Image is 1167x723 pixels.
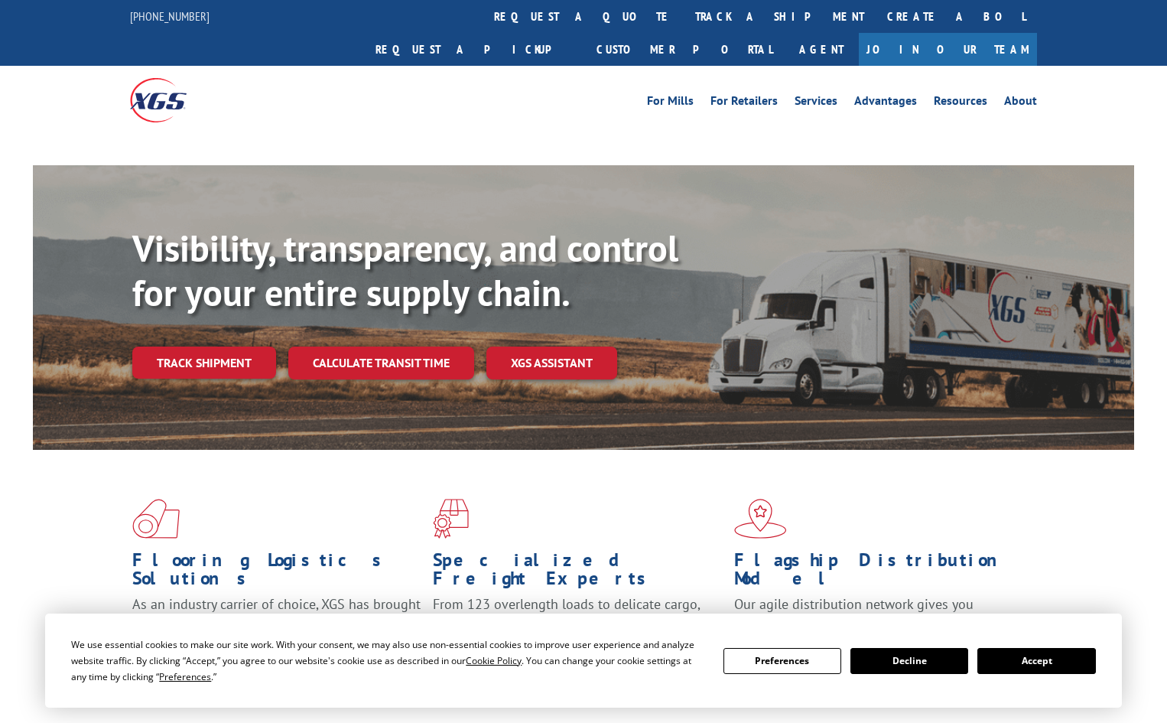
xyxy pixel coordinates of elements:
[71,637,704,685] div: We use essential cookies to make our site work. With your consent, we may also use non-essential ...
[433,499,469,539] img: xgs-icon-focused-on-flooring-red
[132,595,421,650] span: As an industry carrier of choice, XGS has brought innovation and dedication to flooring logistics...
[784,33,859,66] a: Agent
[710,95,778,112] a: For Retailers
[132,347,276,379] a: Track shipment
[364,33,585,66] a: Request a pickup
[934,95,987,112] a: Resources
[854,95,917,112] a: Advantages
[1004,95,1037,112] a: About
[795,95,837,112] a: Services
[486,347,617,379] a: XGS ASSISTANT
[647,95,694,112] a: For Mills
[734,595,1016,631] span: Our agile distribution network gives you nationwide inventory management on demand.
[723,648,841,674] button: Preferences
[45,614,1122,708] div: Cookie Consent Prompt
[734,499,787,539] img: xgs-icon-flagship-distribution-model-red
[977,648,1095,674] button: Accept
[466,654,522,667] span: Cookie Policy
[132,551,421,595] h1: Flooring Logistics Solutions
[585,33,784,66] a: Customer Portal
[130,8,210,24] a: [PHONE_NUMBER]
[850,648,968,674] button: Decline
[132,499,180,539] img: xgs-icon-total-supply-chain-intelligence-red
[433,551,722,595] h1: Specialized Freight Experts
[734,551,1023,595] h1: Flagship Distribution Model
[132,224,678,316] b: Visibility, transparency, and control for your entire supply chain.
[859,33,1037,66] a: Join Our Team
[288,347,474,379] a: Calculate transit time
[433,595,722,663] p: From 123 overlength loads to delicate cargo, our experienced staff knows the best way to move you...
[159,670,211,683] span: Preferences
